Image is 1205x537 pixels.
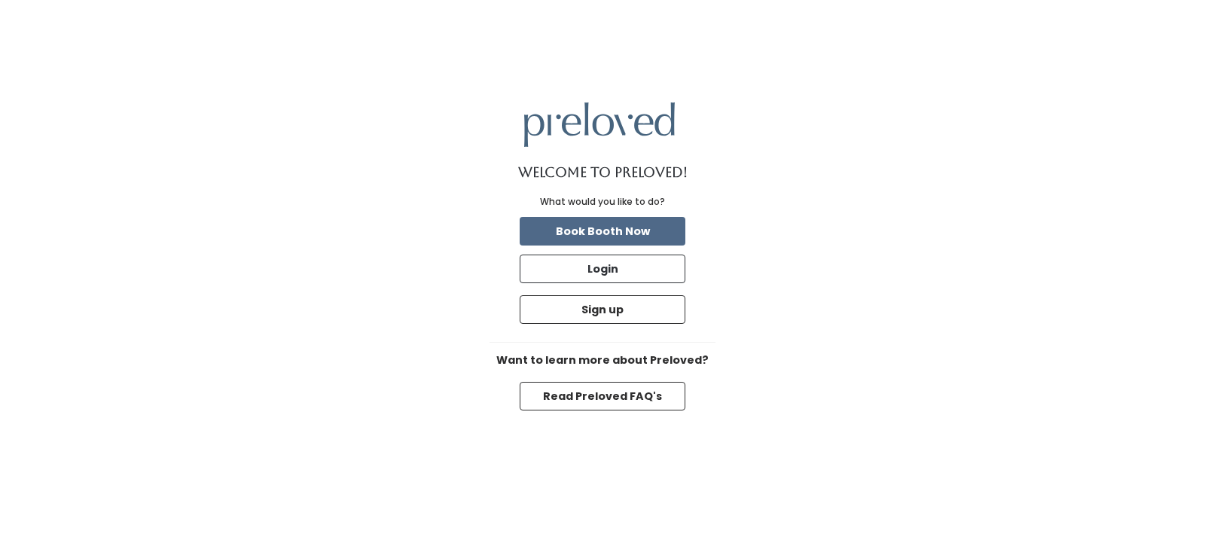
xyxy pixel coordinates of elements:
a: Login [517,252,688,286]
div: What would you like to do? [540,195,665,209]
a: Sign up [517,292,688,327]
button: Sign up [520,295,685,324]
button: Book Booth Now [520,217,685,246]
h1: Welcome to Preloved! [518,165,688,180]
img: preloved logo [524,102,675,147]
button: Read Preloved FAQ's [520,382,685,410]
h6: Want to learn more about Preloved? [490,355,715,367]
button: Login [520,255,685,283]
